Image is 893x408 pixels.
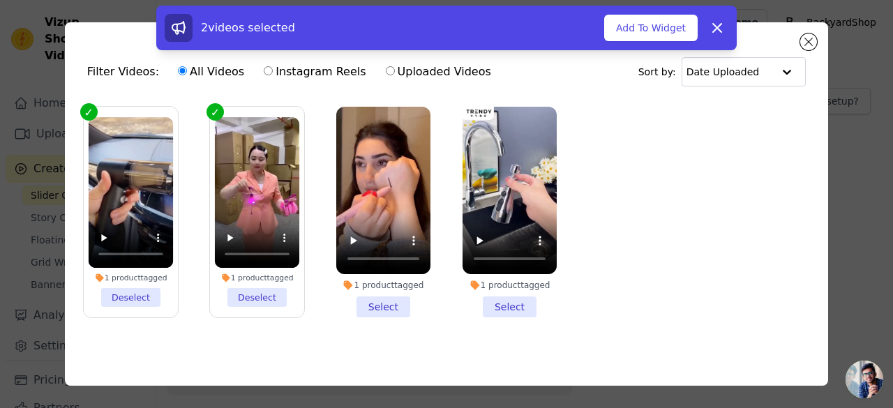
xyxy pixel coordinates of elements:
[604,15,698,41] button: Add To Widget
[263,63,366,81] label: Instagram Reels
[336,280,430,291] div: 1 product tagged
[87,56,499,88] div: Filter Videos:
[463,280,557,291] div: 1 product tagged
[385,63,492,81] label: Uploaded Videos
[215,273,300,282] div: 1 product tagged
[177,63,245,81] label: All Videos
[638,57,806,86] div: Sort by:
[846,361,883,398] div: Open chat
[201,21,295,34] span: 2 videos selected
[89,273,174,282] div: 1 product tagged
